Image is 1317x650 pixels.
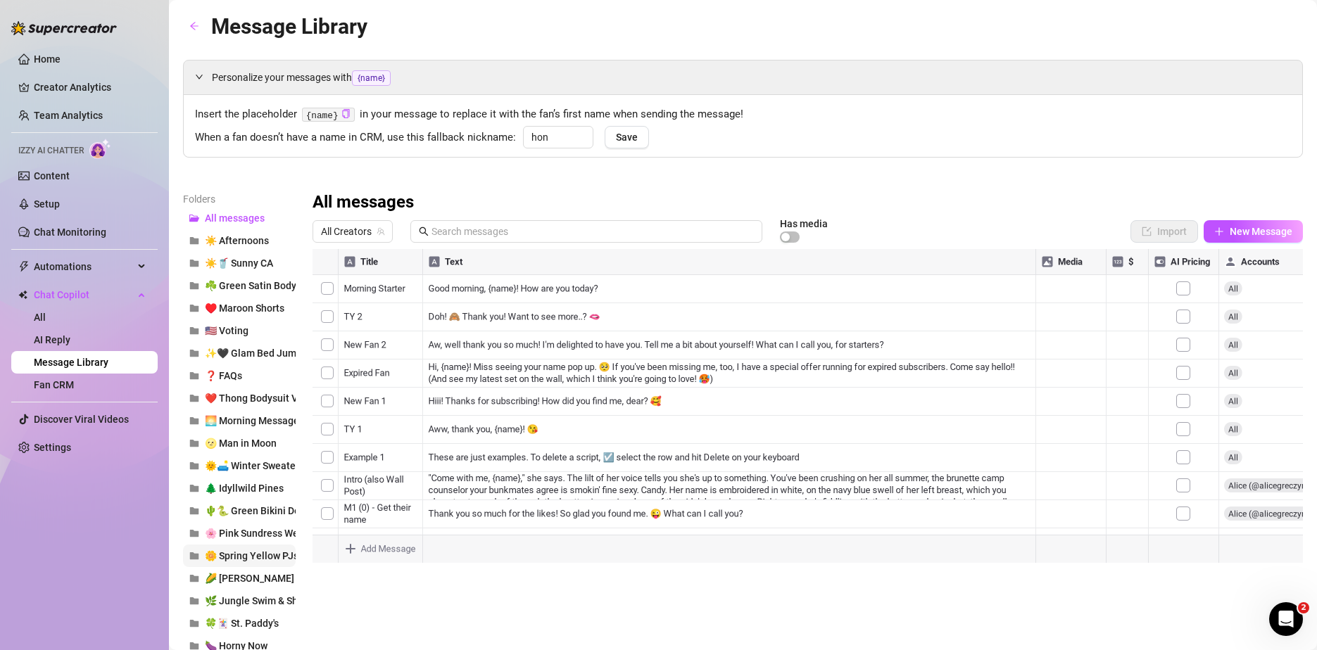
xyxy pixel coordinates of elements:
article: Has media [780,219,828,228]
a: Team Analytics [34,110,103,121]
span: 🍀🃏 St. Paddy's [205,618,279,629]
span: Automations [34,255,134,278]
a: Creator Analytics [34,76,146,98]
button: ♥️ Maroon Shorts [183,297,296,319]
a: Setup [34,198,60,210]
span: 🌝 Man in Moon [205,438,277,449]
iframe: Intercom live chat [1269,602,1303,636]
button: Import [1130,220,1198,243]
button: 🌞🛋️ Winter Sweater Sunbask [183,454,296,477]
button: 🇺🇸 Voting [183,319,296,342]
span: 2 [1298,602,1309,613]
button: 🌼 Spring Yellow PJs [183,544,296,567]
button: 🍀🃏 St. Paddy's [183,612,296,635]
span: expanded [195,72,203,81]
img: Chat Copilot [18,290,27,300]
span: folder [189,303,199,313]
span: ☘️ Green Satin Bodysuit Nudes [205,280,344,291]
h3: All messages [313,191,414,214]
span: plus [1214,227,1224,236]
button: 🌝 Man in Moon [183,432,296,454]
span: 🌼 Spring Yellow PJs [205,550,298,561]
button: ☀️🥤 Sunny CA [183,252,296,274]
button: ☘️ Green Satin Bodysuit Nudes [183,274,296,297]
span: thunderbolt [18,261,30,272]
span: 🌲 Idyllwild Pines [205,483,284,494]
button: ❤️ Thong Bodysuit Vid [183,387,296,409]
button: 🌽 [PERSON_NAME] [183,567,296,590]
span: When a fan doesn’t have a name in CRM, use this fallback nickname: [195,129,516,146]
span: team [377,227,385,236]
span: folder [189,281,199,291]
span: New Message [1230,226,1292,237]
a: Settings [34,442,71,453]
span: folder [189,573,199,583]
span: {name} [352,70,391,86]
div: Personalize your messages with{name} [184,60,1302,94]
span: ☀️🥤 Sunny CA [205,257,273,269]
span: 🌽 [PERSON_NAME] [205,573,294,584]
span: All Creators [321,221,384,242]
span: ✨🖤 Glam Bed Jump [205,348,302,359]
span: 🌅 Morning Messages [205,415,304,426]
span: folder-open [189,213,199,223]
span: 🌿 Jungle Swim & Shower [205,595,320,606]
a: Message Library [34,357,108,368]
code: {name} [302,108,355,122]
span: ❓ FAQs [205,370,242,381]
span: search [419,227,429,236]
button: 🌸 Pink Sundress Welcome [183,522,296,544]
span: Chat Copilot [34,283,134,306]
img: AI Chatter [89,139,111,159]
span: 🌞🛋️ Winter Sweater Sunbask [205,460,339,471]
span: arrow-left [189,21,199,31]
span: ☀️ Afternoons [205,235,269,246]
img: logo-BBDzfeDw.svg [11,21,117,35]
article: Message Library [211,10,367,43]
span: Insert the placeholder in your message to replace it with the fan’s first name when sending the m... [195,106,1291,123]
span: Save [616,132,638,143]
a: Fan CRM [34,379,74,390]
button: 🌲 Idyllwild Pines [183,477,296,499]
span: ♥️ Maroon Shorts [205,302,284,314]
button: Click to Copy [341,109,351,120]
span: 🇺🇸 Voting [205,325,248,336]
button: ☀️ Afternoons [183,229,296,252]
a: Chat Monitoring [34,227,106,238]
input: Search messages [431,224,754,239]
article: Folders [183,191,296,207]
button: 🌅 Morning Messages [183,409,296,432]
span: folder [189,483,199,493]
span: ❤️ Thong Bodysuit Vid [205,393,306,404]
button: 🌵🐍 Green Bikini Desert Stagecoach [183,499,296,522]
span: folder [189,618,199,628]
span: All messages [205,212,265,224]
button: Save [605,126,649,148]
button: ❓ FAQs [183,364,296,387]
span: folder [189,348,199,358]
span: 🌸 Pink Sundress Welcome [205,528,326,539]
span: 🌵🐍 Green Bikini Desert Stagecoach [205,505,372,516]
button: ✨🖤 Glam Bed Jump [183,342,296,364]
button: All messages [183,207,296,229]
span: folder [189,258,199,268]
span: folder [189,438,199,448]
span: folder [189,596,199,606]
button: 🌿 Jungle Swim & Shower [183,590,296,612]
span: Personalize your messages with [212,70,1291,86]
a: Discover Viral Videos [34,414,129,425]
span: folder [189,236,199,246]
span: copy [341,109,351,118]
a: Home [34,53,61,65]
span: folder [189,416,199,426]
span: folder [189,371,199,381]
span: folder [189,461,199,471]
span: folder [189,506,199,516]
button: New Message [1204,220,1303,243]
span: folder [189,326,199,336]
span: folder [189,551,199,561]
a: AI Reply [34,334,70,345]
span: Izzy AI Chatter [18,144,84,158]
a: All [34,312,46,323]
a: Content [34,170,70,181]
